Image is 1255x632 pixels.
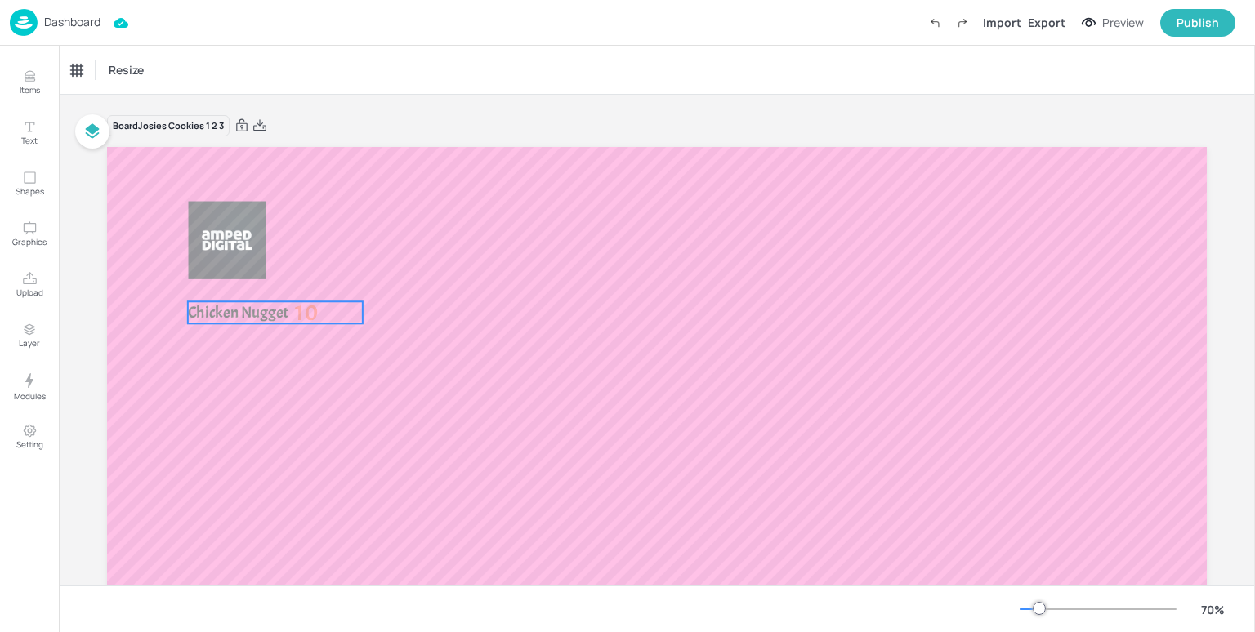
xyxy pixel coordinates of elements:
[1193,601,1232,618] div: 70 %
[44,16,100,28] p: Dashboard
[295,298,317,327] span: 10
[188,202,266,279] img: 2025-08-21-1755755772873bral215d06p.png
[105,61,147,78] span: Resize
[1072,11,1154,35] button: Preview
[949,9,976,37] label: Redo (Ctrl + Y)
[1102,14,1144,32] div: Preview
[1160,9,1235,37] button: Publish
[188,302,288,323] span: Chicken Nugget
[107,115,230,137] div: Board Josies Cookies 1 2 3
[10,9,38,36] img: logo-86c26b7e.jpg
[921,9,949,37] label: Undo (Ctrl + Z)
[983,14,1021,31] div: Import
[1028,14,1065,31] div: Export
[1177,14,1219,32] div: Publish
